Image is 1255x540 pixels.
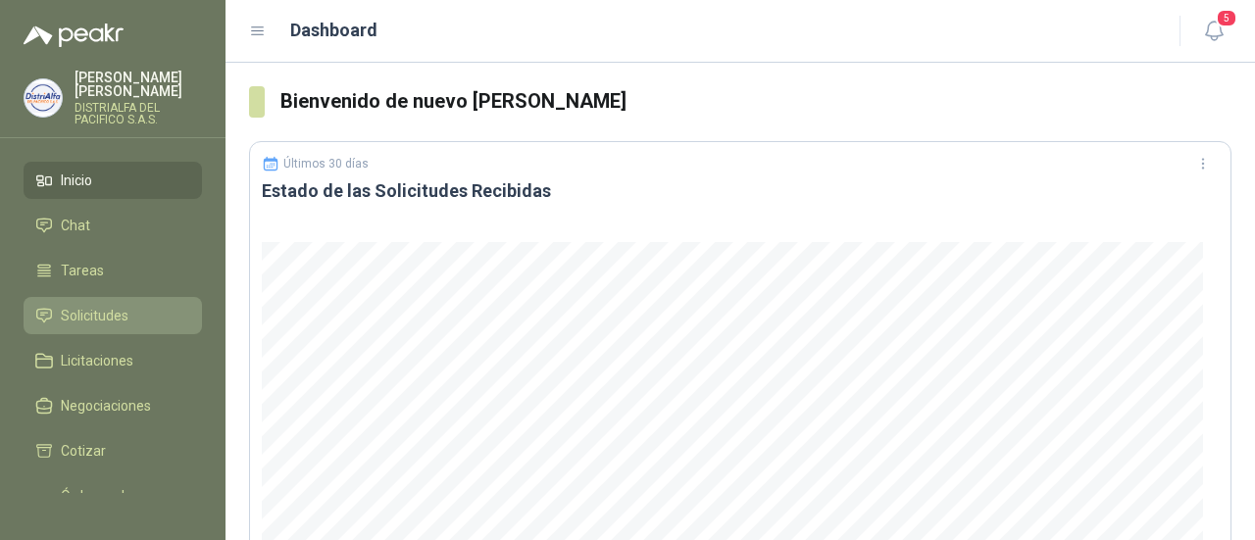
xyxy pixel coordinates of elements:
[24,162,202,199] a: Inicio
[24,387,202,424] a: Negociaciones
[61,170,92,191] span: Inicio
[262,179,1219,203] h3: Estado de las Solicitudes Recibidas
[61,485,183,528] span: Órdenes de Compra
[24,477,202,536] a: Órdenes de Compra
[280,86,1232,117] h3: Bienvenido de nuevo [PERSON_NAME]
[61,215,90,236] span: Chat
[61,305,128,326] span: Solicitudes
[75,102,202,125] p: DISTRIALFA DEL PACIFICO S.A.S.
[24,342,202,379] a: Licitaciones
[61,350,133,371] span: Licitaciones
[1216,9,1237,27] span: 5
[290,17,377,44] h1: Dashboard
[283,157,369,171] p: Últimos 30 días
[1196,14,1231,49] button: 5
[24,207,202,244] a: Chat
[25,79,62,117] img: Company Logo
[75,71,202,98] p: [PERSON_NAME] [PERSON_NAME]
[24,432,202,469] a: Cotizar
[61,395,151,417] span: Negociaciones
[24,252,202,289] a: Tareas
[24,24,124,47] img: Logo peakr
[24,297,202,334] a: Solicitudes
[61,440,106,462] span: Cotizar
[61,260,104,281] span: Tareas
